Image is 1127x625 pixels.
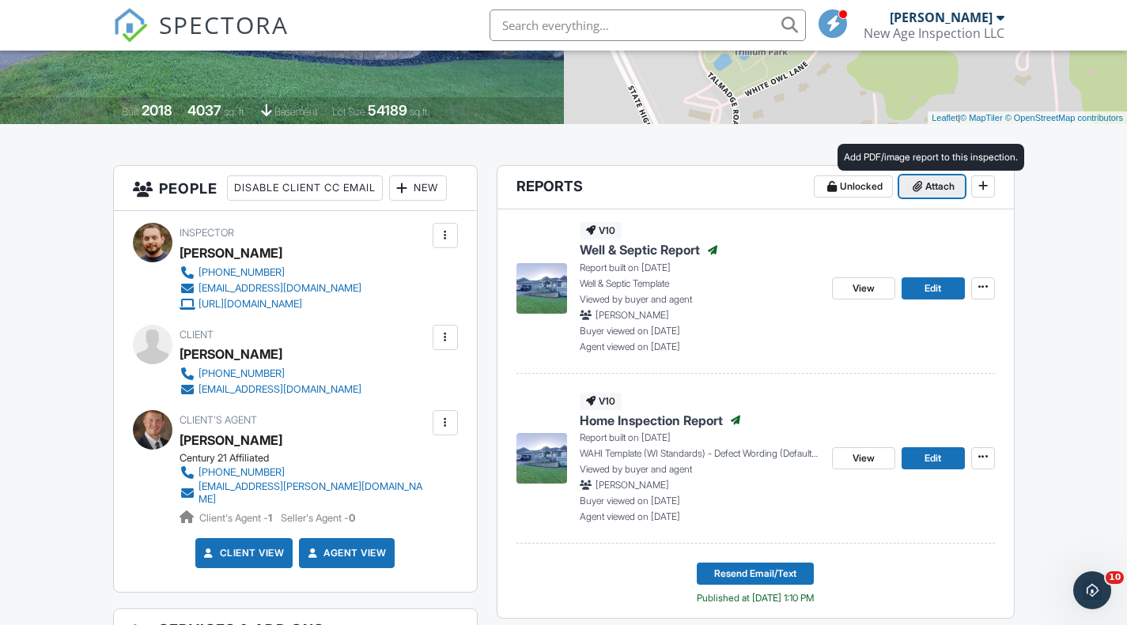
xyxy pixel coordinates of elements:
span: sq. ft. [224,106,246,118]
span: basement [274,106,317,118]
a: SPECTORA [113,21,289,55]
div: [PERSON_NAME] [890,9,993,25]
a: © OpenStreetMap contributors [1005,113,1123,122]
span: sq.ft. [410,106,429,118]
div: [EMAIL_ADDRESS][PERSON_NAME][DOMAIN_NAME] [199,480,429,506]
strong: 0 [349,512,355,524]
h3: People [114,166,477,211]
a: [EMAIL_ADDRESS][PERSON_NAME][DOMAIN_NAME] [180,480,429,506]
div: [PHONE_NUMBER] [199,367,285,380]
div: [URL][DOMAIN_NAME] [199,298,302,311]
a: [EMAIL_ADDRESS][DOMAIN_NAME] [180,382,361,397]
a: [EMAIL_ADDRESS][DOMAIN_NAME] [180,280,361,296]
img: The Best Home Inspection Software - Spectora [113,8,148,43]
span: Client's Agent - [199,512,274,524]
div: [PHONE_NUMBER] [199,266,285,279]
span: Client [180,329,214,341]
div: New Age Inspection LLC [864,25,1004,41]
a: Client View [201,545,285,561]
span: Seller's Agent - [281,512,355,524]
iframe: Intercom live chat [1073,571,1111,609]
span: Lot Size [332,106,365,118]
span: Inspector [180,227,234,239]
input: Search everything... [490,9,806,41]
div: [PHONE_NUMBER] [199,466,285,479]
a: Leaflet [932,113,958,122]
div: Disable Client CC Email [227,175,383,201]
a: [PHONE_NUMBER] [180,465,429,480]
div: [PERSON_NAME] [180,241,282,265]
a: [PHONE_NUMBER] [180,366,361,382]
span: Client's Agent [180,414,257,426]
a: [PERSON_NAME] [180,428,282,452]
div: [PERSON_NAME] [180,342,282,366]
a: [URL][DOMAIN_NAME] [180,296,361,312]
strong: 1 [268,512,272,524]
div: 54189 [368,102,407,119]
span: 10 [1106,571,1124,584]
div: Century 21 Affiliated [180,452,441,465]
a: Agent View [304,545,386,561]
div: 2018 [142,102,172,119]
div: | [928,111,1127,125]
div: [EMAIL_ADDRESS][DOMAIN_NAME] [199,383,361,396]
span: SPECTORA [159,8,289,41]
div: New [389,175,447,201]
div: [EMAIL_ADDRESS][DOMAIN_NAME] [199,282,361,295]
a: [PHONE_NUMBER] [180,265,361,280]
span: Built [122,106,139,118]
div: 4037 [187,102,221,119]
a: © MapTiler [960,113,1003,122]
